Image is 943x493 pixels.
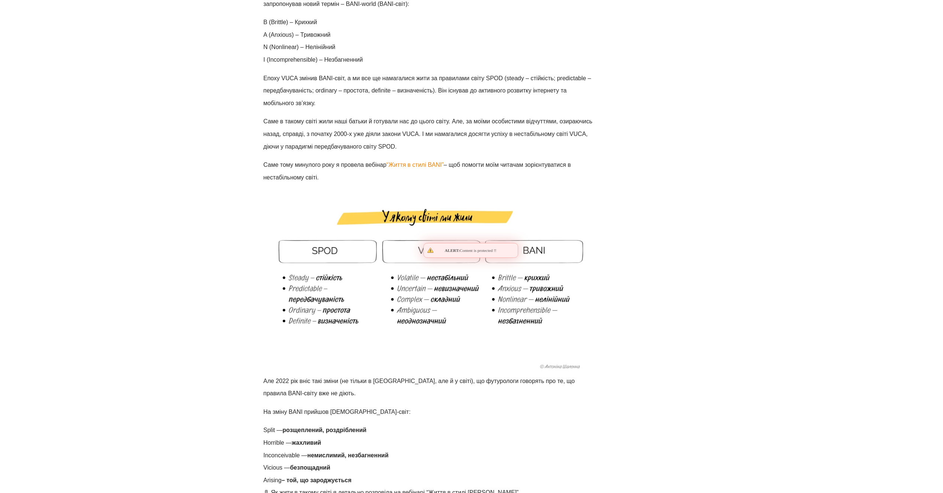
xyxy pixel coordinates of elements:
div: Content is protected !! [423,243,518,258]
p: Епоху VUCA змінив BANI-світ, а ми все ще намагалися жити за правилами світу SPOD (steady – стійкі... [264,72,593,110]
li: Split — [264,424,593,437]
strong: – той, що зароджується [281,477,351,483]
p: B (Brittle) – Крихкий A (Anxious) – Тривожний N (Nonlinear) – Нелінійний I (Incomprehensible) – Н... [264,16,593,66]
strong: безпощадний [290,464,330,471]
li: Horrible — [264,437,593,449]
p: Саме в такому світі жили наші батьки й готували нас до цього світу. Але, за моїми особистими відч... [264,115,593,153]
p: Саме тому минулого року я провела вебінар – щоб помогти моїм читачам зорієнтуватися в нестабільно... [264,159,593,184]
a: “Життя в стилі BANI” [387,162,444,168]
li: Vicious — [264,461,593,474]
span: Alert: [445,248,459,253]
strong: немислимий, незбагненний [307,452,388,458]
p: На зміну BANI прийшов [DEMOGRAPHIC_DATA]-світ: [264,406,593,418]
p: Але 2022 рік вніс такі зміни (не тільки в [GEOGRAPHIC_DATA], але й у світі), що футурологи говоря... [264,375,593,400]
li: Inconceivable — [264,449,593,462]
strong: жахливий [292,440,321,446]
strong: розщеплений, роздріблений [282,427,366,433]
li: Arising [264,474,593,487]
